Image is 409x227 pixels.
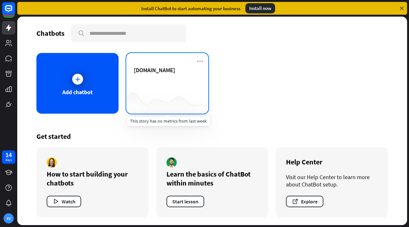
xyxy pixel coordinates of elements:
[47,157,57,168] img: author
[134,66,175,74] span: levelupdesarrollo.com
[245,3,275,13] div: Install now
[5,152,12,158] div: 14
[166,196,204,207] button: Start lesson
[5,3,24,22] button: Open LiveChat chat widget
[166,157,177,168] img: author
[141,5,240,11] div: Install ChatBot to start automating your business
[36,132,388,141] div: Get started
[47,170,138,187] div: How to start building your chatbots
[286,196,323,207] button: Explore
[2,150,15,164] a: 14 days
[5,158,12,162] div: days
[286,173,378,188] div: Visit our Help Center to learn more about ChatBot setup.
[47,196,81,207] button: Watch
[36,29,65,38] div: Chatbots
[4,213,14,223] div: EV
[286,157,378,166] div: Help Center
[62,88,93,96] div: Add chatbot
[166,170,258,187] div: Learn the basics of ChatBot within minutes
